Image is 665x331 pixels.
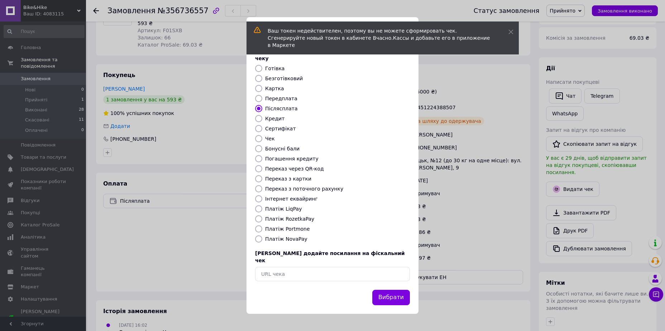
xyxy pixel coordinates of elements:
[265,146,300,152] label: Бонусні бали
[268,27,491,49] div: Ваш токен недействителен, поэтому вы не можете сформировать чек. Сгенерируйте новый токен в кабин...
[265,126,296,131] label: Сертифікат
[265,196,318,202] label: Інтернет еквайринг
[265,136,275,141] label: Чек
[265,166,324,172] label: Переказ через QR-код
[265,76,303,81] label: Безготівковий
[265,206,302,212] label: Платіж LiqPay
[265,156,319,162] label: Погашення кредиту
[265,176,311,182] label: Переказ з картки
[265,106,298,111] label: Післясплата
[265,116,284,121] label: Кредит
[265,186,343,192] label: Переказ з поточного рахунку
[265,216,314,222] label: Платіж RozetkaPay
[265,86,284,91] label: Картка
[372,290,410,305] button: Вибрати
[255,267,410,281] input: URL чека
[265,236,307,242] label: Платіж NovaPay
[265,66,284,71] label: Готівка
[255,48,403,61] span: Виберіть тип форми оплати, який буде вказаний у чеку
[265,96,297,101] label: Передплата
[265,226,310,232] label: Платіж Portmone
[255,250,405,263] span: [PERSON_NAME] додайте посилання на фіскальний чек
